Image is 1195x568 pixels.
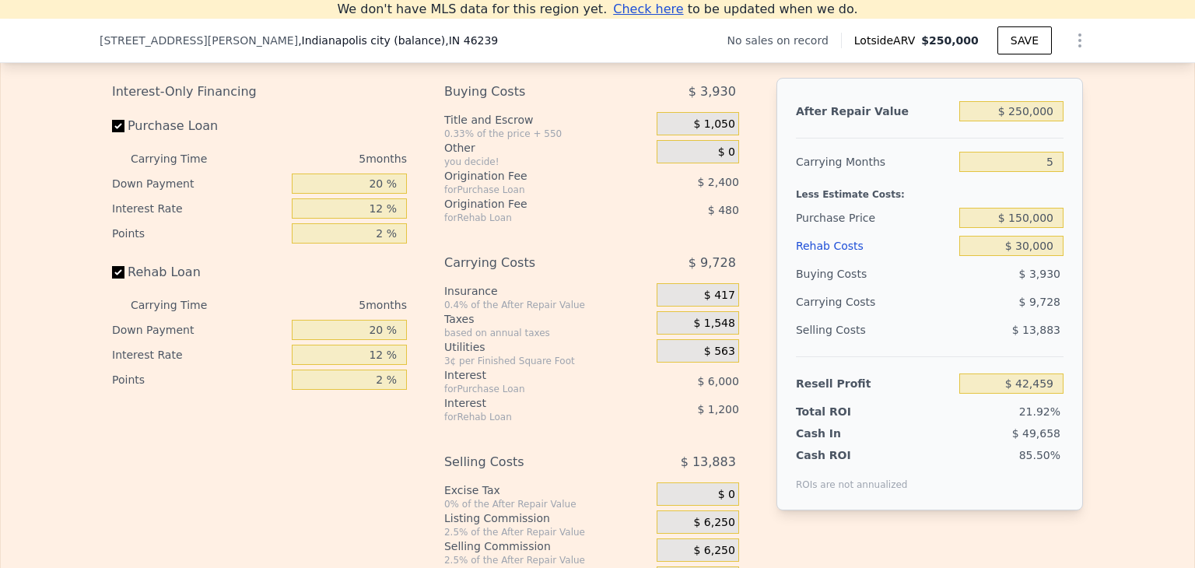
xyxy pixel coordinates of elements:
div: 0.4% of the After Repair Value [444,299,650,311]
span: Check here [613,2,683,16]
div: 0% of the After Repair Value [444,498,650,510]
div: Rehab Costs [796,232,953,260]
div: Carrying Time [131,146,232,171]
span: $ 0 [718,488,735,502]
span: $ 1,548 [693,317,734,331]
div: Cash ROI [796,447,908,463]
div: Listing Commission [444,510,650,526]
div: Utilities [444,339,650,355]
div: Buying Costs [796,260,953,288]
div: After Repair Value [796,97,953,125]
div: Resell Profit [796,370,953,398]
div: Selling Commission [444,538,650,554]
span: $ 6,250 [693,516,734,530]
span: $ 9,728 [689,249,736,277]
input: Purchase Loan [112,120,124,132]
div: Selling Costs [796,316,953,344]
div: Carrying Time [131,293,232,317]
button: SAVE [997,26,1052,54]
div: Taxes [444,311,650,327]
div: Buying Costs [444,78,618,106]
div: 5 months [238,146,407,171]
div: Title and Escrow [444,112,650,128]
span: $ 13,883 [1012,324,1060,336]
div: Origination Fee [444,196,618,212]
button: Show Options [1064,25,1095,56]
div: Down Payment [112,171,286,196]
div: Interest [444,367,618,383]
div: Purchase Price [796,204,953,232]
div: 0.33% of the price + 550 [444,128,650,140]
span: $ 1,200 [697,403,738,415]
span: $ 3,930 [1019,268,1060,280]
div: Less Estimate Costs: [796,176,1064,204]
div: 5 months [238,293,407,317]
label: Purchase Loan [112,112,286,140]
span: $ 13,883 [681,448,736,476]
div: Origination Fee [444,168,618,184]
div: 2.5% of the After Repair Value [444,526,650,538]
span: $ 6,000 [697,375,738,387]
div: for Purchase Loan [444,184,618,196]
div: Selling Costs [444,448,618,476]
span: 85.50% [1019,449,1060,461]
label: Rehab Loan [112,258,286,286]
div: based on annual taxes [444,327,650,339]
span: 21.92% [1019,405,1060,418]
div: Points [112,367,286,392]
div: Other [444,140,650,156]
span: , IN 46239 [445,34,498,47]
span: $ 563 [704,345,735,359]
span: $ 480 [708,204,739,216]
div: Interest [444,395,618,411]
div: Carrying Months [796,148,953,176]
span: [STREET_ADDRESS][PERSON_NAME] [100,33,298,48]
div: ROIs are not annualized [796,463,908,491]
div: you decide! [444,156,650,168]
span: $ 0 [718,146,735,160]
div: Carrying Costs [796,288,893,316]
div: for Rehab Loan [444,212,618,224]
div: Insurance [444,283,650,299]
div: 2.5% of the After Repair Value [444,554,650,566]
div: Interest Rate [112,196,286,221]
div: Interest-Only Financing [112,78,407,106]
span: $ 1,050 [693,117,734,131]
span: $250,000 [921,34,979,47]
div: Total ROI [796,404,893,419]
input: Rehab Loan [112,266,124,279]
span: Lotside ARV [854,33,921,48]
div: Excise Tax [444,482,650,498]
div: Down Payment [112,317,286,342]
div: Interest Rate [112,342,286,367]
div: Points [112,221,286,246]
div: No sales on record [727,33,841,48]
div: 3¢ per Finished Square Foot [444,355,650,367]
span: , Indianapolis city (balance) [298,33,498,48]
span: $ 3,930 [689,78,736,106]
div: for Purchase Loan [444,383,618,395]
span: $ 9,728 [1019,296,1060,308]
div: for Rehab Loan [444,411,618,423]
div: Carrying Costs [444,249,618,277]
div: Cash In [796,426,893,441]
span: $ 49,658 [1012,427,1060,440]
span: $ 2,400 [697,176,738,188]
span: $ 417 [704,289,735,303]
span: $ 6,250 [693,544,734,558]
